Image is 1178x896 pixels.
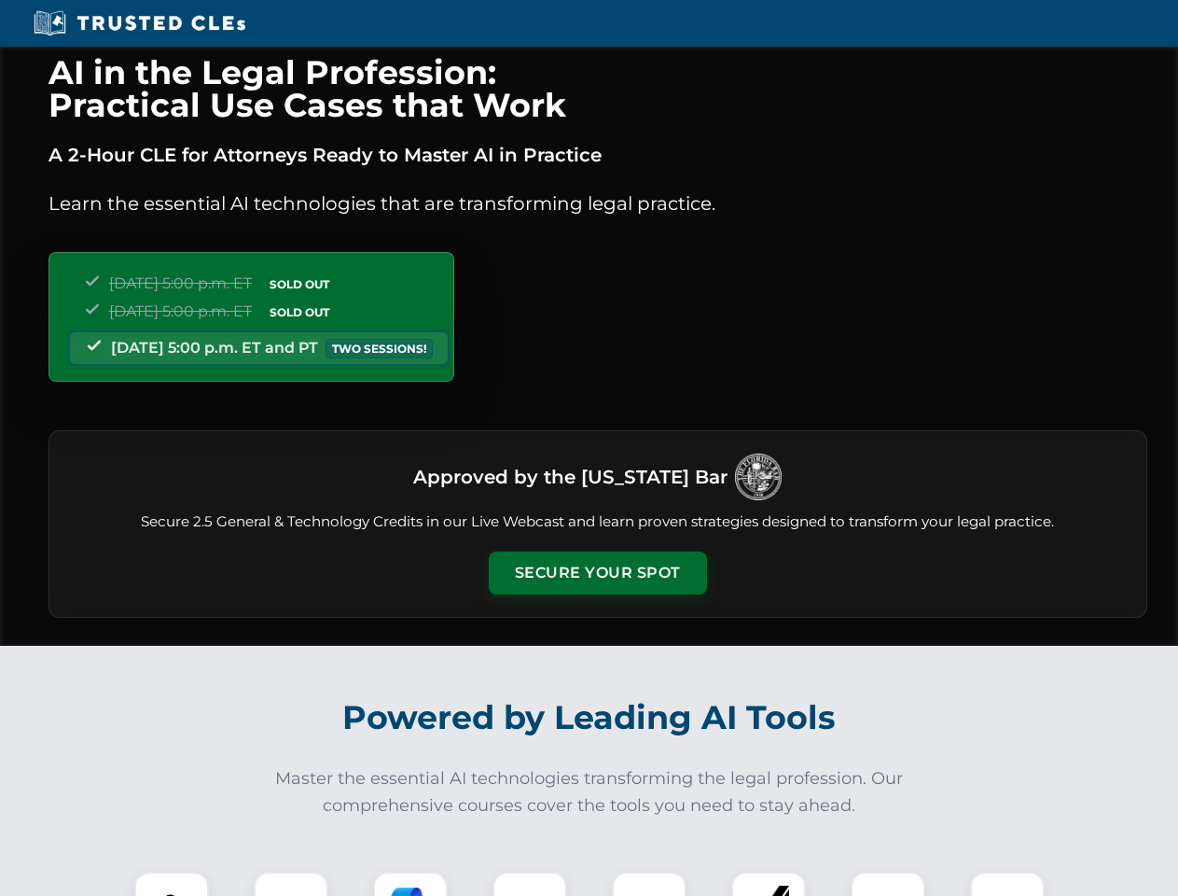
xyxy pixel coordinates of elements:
button: Secure Your Spot [489,552,707,595]
p: A 2-Hour CLE for Attorneys Ready to Master AI in Practice [49,140,1147,170]
p: Learn the essential AI technologies that are transforming legal practice. [49,189,1147,218]
p: Secure 2.5 General & Technology Credits in our Live Webcast and learn proven strategies designed ... [72,511,1124,533]
img: Logo [735,454,782,500]
span: SOLD OUT [263,302,336,322]
p: Master the essential AI technologies transforming the legal profession. Our comprehensive courses... [263,765,916,819]
img: Trusted CLEs [28,9,251,37]
span: SOLD OUT [263,274,336,294]
span: [DATE] 5:00 p.m. ET [109,274,252,292]
span: [DATE] 5:00 p.m. ET [109,302,252,320]
h1: AI in the Legal Profession: Practical Use Cases that Work [49,56,1147,121]
h2: Powered by Leading AI Tools [73,685,1106,750]
h3: Approved by the [US_STATE] Bar [413,460,728,494]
